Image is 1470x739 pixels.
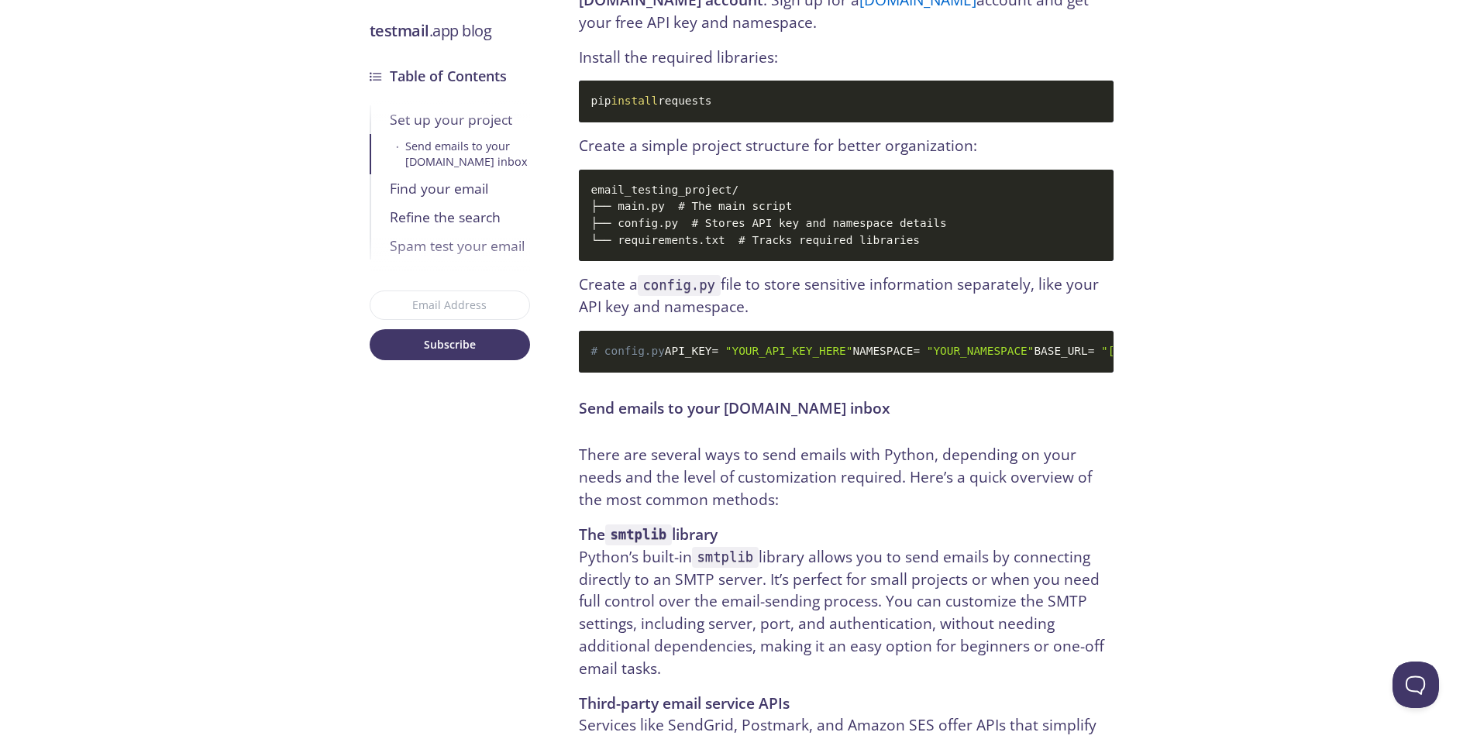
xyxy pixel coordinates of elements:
[370,20,429,41] strong: testmail
[579,524,1114,680] p: Python’s built-in library allows you to send emails by connecting directly to an SMTP server. It’...
[390,65,507,87] h3: Table of Contents
[591,345,665,357] span: # config.py
[579,444,1114,510] p: There are several ways to send emails with Python, depending on your needs and the level of custo...
[1101,345,1235,357] span: "[URL][DOMAIN_NAME]"
[370,290,530,320] input: Email Address
[725,345,853,357] span: "YOUR_API_KEY_HERE"
[579,693,790,713] strong: Third-party email service APIs
[579,397,1114,420] h3: Send emails to your [DOMAIN_NAME] inbox
[579,170,1114,261] code: email_testing_project/ ├── main.py # The main script ├── config.py # Stores API key and namespace...
[638,275,721,296] code: config.py
[579,81,1114,122] code: pip requests
[370,329,530,360] button: Subscribe
[390,179,530,198] div: Find your email
[396,139,399,170] span: •
[579,524,718,545] strong: The library
[579,331,1114,373] code: API_KEY NAMESPACE BASE_URL
[390,110,530,129] div: Set up your project
[579,135,1114,157] p: Create a simple project structure for better organization:
[370,20,530,42] h3: .app blog
[692,547,759,568] code: smtplib
[579,46,1114,69] p: Install the required libraries:
[605,524,673,545] code: smtplib
[405,139,530,170] div: Send emails to your [DOMAIN_NAME] inbox
[390,208,530,227] div: Refine the search
[1393,662,1439,708] iframe: Help Scout Beacon - Open
[579,273,1114,318] p: Create a file to store sensitive information separately, like your API key and namespace.
[390,235,530,255] div: Spam test your email
[611,95,659,107] span: install
[1088,345,1095,357] span: =
[927,345,1035,357] span: "YOUR_NAMESPACE"
[913,345,920,357] span: =
[711,345,718,357] span: =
